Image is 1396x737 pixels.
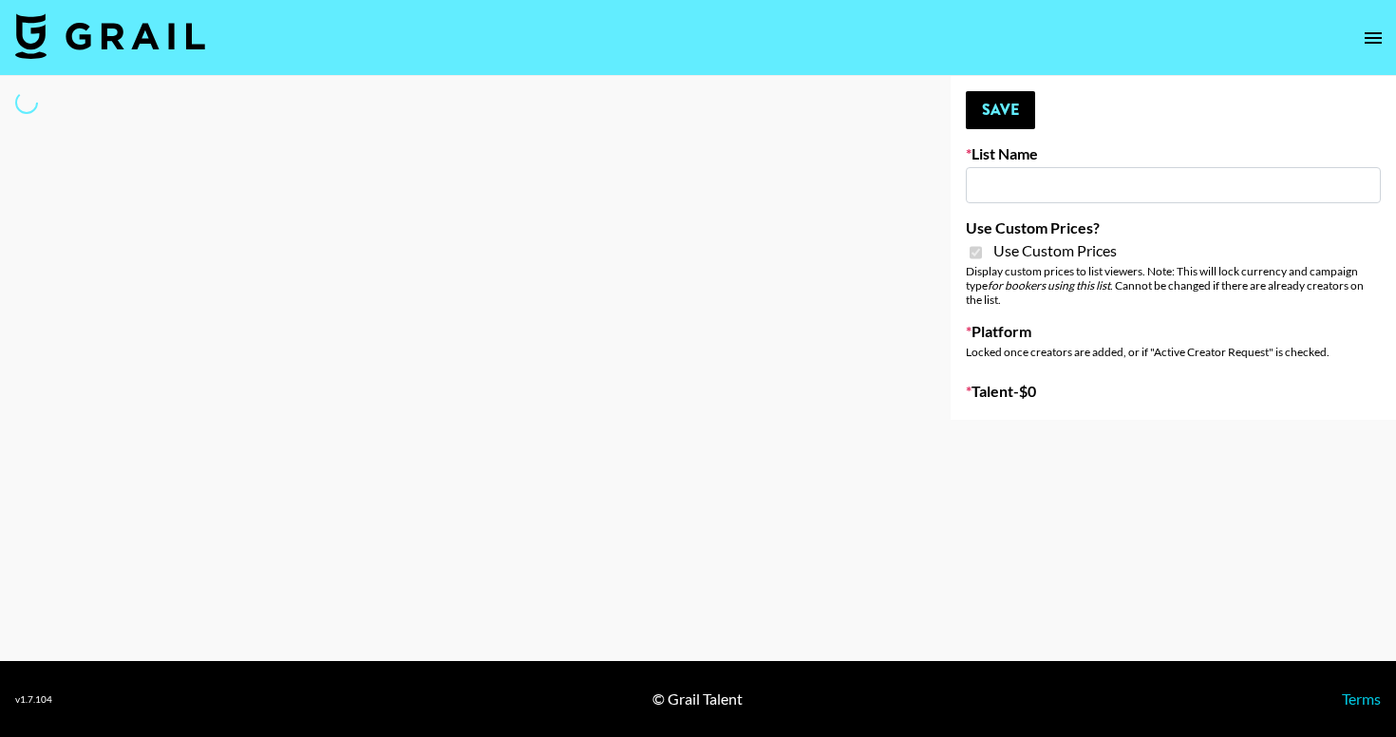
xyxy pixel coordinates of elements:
[966,322,1381,341] label: Platform
[652,690,743,709] div: © Grail Talent
[988,278,1110,293] em: for bookers using this list
[966,382,1381,401] label: Talent - $ 0
[966,264,1381,307] div: Display custom prices to list viewers. Note: This will lock currency and campaign type . Cannot b...
[993,241,1117,260] span: Use Custom Prices
[966,144,1381,163] label: List Name
[15,693,52,706] div: v 1.7.104
[1354,19,1392,57] button: open drawer
[1342,690,1381,708] a: Terms
[966,91,1035,129] button: Save
[966,218,1381,237] label: Use Custom Prices?
[966,345,1381,359] div: Locked once creators are added, or if "Active Creator Request" is checked.
[15,13,205,59] img: Grail Talent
